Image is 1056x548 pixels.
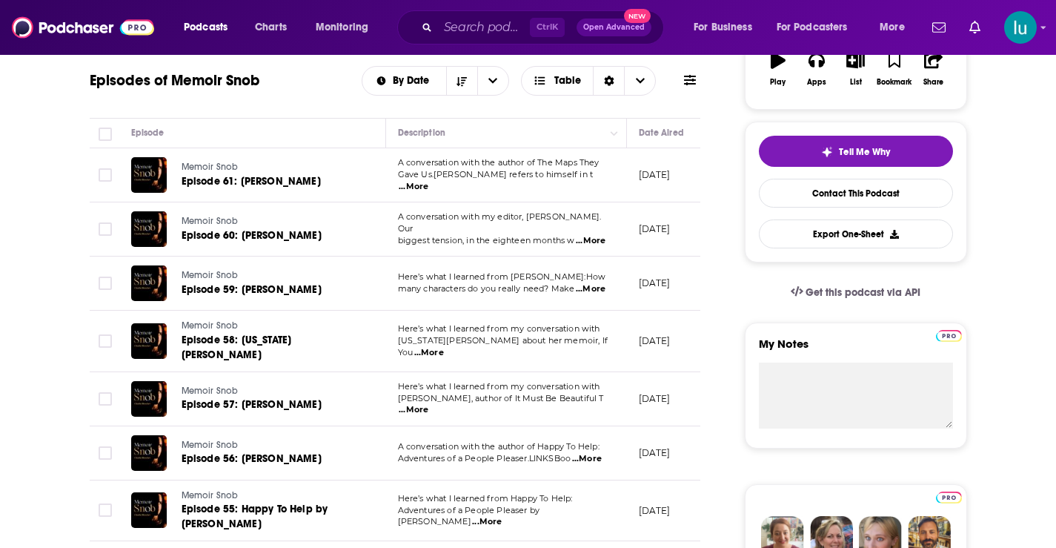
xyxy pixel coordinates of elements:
[131,124,165,142] div: Episode
[1004,11,1037,44] button: Show profile menu
[99,334,112,348] span: Toggle select row
[767,16,869,39] button: open menu
[936,330,962,342] img: Podchaser Pro
[477,67,508,95] button: open menu
[576,283,605,295] span: ...More
[639,446,671,459] p: [DATE]
[182,269,358,283] a: Memoir Snob
[936,489,962,504] a: Pro website
[182,503,328,530] span: Episode 55: Happy To Help by [PERSON_NAME]
[12,13,154,42] img: Podchaser - Follow, Share and Rate Podcasts
[182,216,239,226] span: Memoir Snob
[182,452,358,466] a: Episode 56: [PERSON_NAME]
[398,169,594,179] span: Gave Us.[PERSON_NAME] refers to himself in t
[577,19,651,36] button: Open AdvancedNew
[182,386,239,396] span: Memoir Snob
[914,42,952,96] button: Share
[875,42,914,96] button: Bookmark
[398,124,445,142] div: Description
[936,492,962,504] img: Podchaser Pro
[770,78,786,87] div: Play
[245,16,296,39] a: Charts
[99,446,112,460] span: Toggle select row
[877,78,911,87] div: Bookmark
[759,42,797,96] button: Play
[530,18,565,37] span: Ctrl K
[182,398,322,411] span: Episode 57: [PERSON_NAME]
[362,66,509,96] h2: Choose List sort
[639,124,684,142] div: Date Aired
[521,66,657,96] button: Choose View
[836,42,874,96] button: List
[99,168,112,182] span: Toggle select row
[694,17,752,38] span: For Business
[472,516,502,528] span: ...More
[759,337,953,363] label: My Notes
[446,67,477,95] button: Sort Direction
[99,222,112,236] span: Toggle select row
[593,67,624,95] div: Sort Direction
[399,181,428,193] span: ...More
[182,283,358,297] a: Episode 59: [PERSON_NAME]
[182,385,358,398] a: Memoir Snob
[936,328,962,342] a: Pro website
[393,76,434,86] span: By Date
[99,392,112,406] span: Toggle select row
[398,441,600,452] span: A conversation with the author of Happy To Help:
[1004,11,1037,44] img: User Profile
[797,42,836,96] button: Apps
[576,235,605,247] span: ...More
[639,334,671,347] p: [DATE]
[639,504,671,517] p: [DATE]
[398,323,600,334] span: Here’s what I learned from my conversation with
[806,286,920,299] span: Get this podcast via API
[963,15,986,40] a: Show notifications dropdown
[759,179,953,208] a: Contact This Podcast
[839,146,890,158] span: Tell Me Why
[414,347,444,359] span: ...More
[880,17,905,38] span: More
[182,333,359,363] a: Episode 58: [US_STATE][PERSON_NAME]
[184,17,228,38] span: Podcasts
[182,489,359,503] a: Memoir Snob
[605,125,623,142] button: Column Actions
[639,392,671,405] p: [DATE]
[777,17,848,38] span: For Podcasters
[624,9,651,23] span: New
[362,76,446,86] button: open menu
[182,320,359,333] a: Memoir Snob
[182,320,239,331] span: Memoir Snob
[923,78,943,87] div: Share
[398,283,575,294] span: many characters do you really need? Make
[182,215,358,228] a: Memoir Snob
[255,17,287,38] span: Charts
[554,76,581,86] span: Table
[99,277,112,290] span: Toggle select row
[438,16,530,39] input: Search podcasts, credits, & more...
[182,175,321,188] span: Episode 61: [PERSON_NAME]
[173,16,247,39] button: open menu
[639,168,671,181] p: [DATE]
[182,334,292,361] span: Episode 58: [US_STATE][PERSON_NAME]
[398,271,606,282] span: Here’s what I learned from [PERSON_NAME]:How
[182,229,322,242] span: Episode 60: [PERSON_NAME]
[182,161,358,174] a: Memoir Snob
[398,453,571,463] span: Adventures of a People Pleaser.LINKSBoo
[398,335,608,357] span: [US_STATE][PERSON_NAME] about her memoir, If You
[305,16,388,39] button: open menu
[99,504,112,517] span: Toggle select row
[807,78,826,87] div: Apps
[399,404,428,416] span: ...More
[316,17,368,38] span: Monitoring
[182,452,322,465] span: Episode 56: [PERSON_NAME]
[639,277,671,289] p: [DATE]
[926,15,952,40] a: Show notifications dropdown
[182,439,358,452] a: Memoir Snob
[869,16,923,39] button: open menu
[398,393,604,403] span: [PERSON_NAME], author of It Must Be Beautiful T
[182,162,239,172] span: Memoir Snob
[850,78,862,87] div: List
[683,16,771,39] button: open menu
[821,146,833,158] img: tell me why sparkle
